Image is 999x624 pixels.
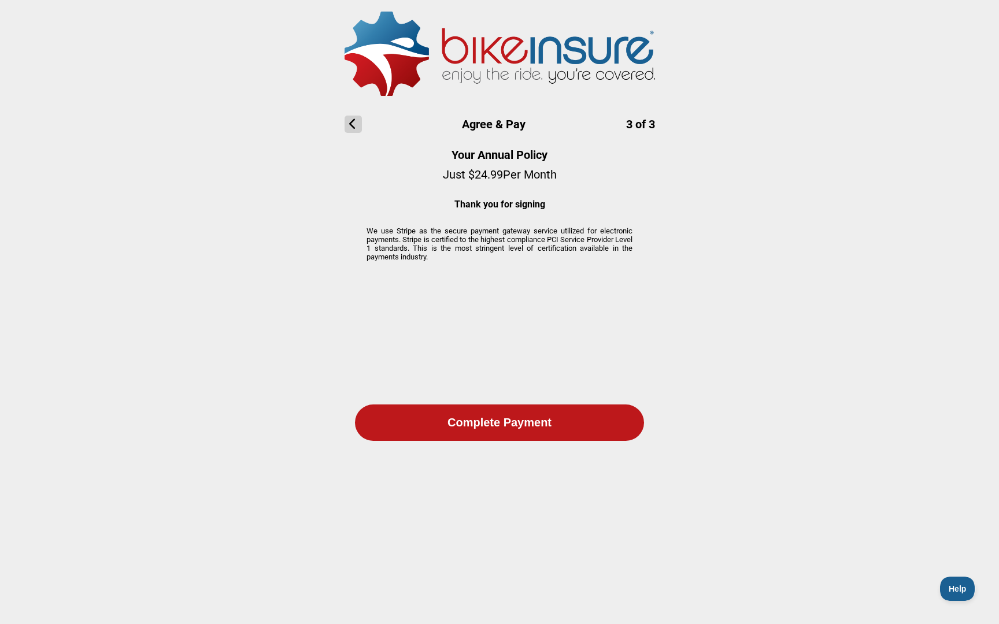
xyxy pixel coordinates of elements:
[355,404,644,441] button: Complete Payment
[443,199,557,210] p: Thank you for signing
[940,577,976,601] iframe: Toggle Customer Support
[443,148,557,162] h2: Your Annual Policy
[367,226,632,261] p: We use Stripe as the secure payment gateway service utilized for electronic payments. Stripe is c...
[361,266,638,389] iframe: Secure payment input frame
[626,117,655,131] span: 3 of 3
[345,116,655,133] h1: Agree & Pay
[443,168,557,181] p: Just $ 24.99 Per Month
